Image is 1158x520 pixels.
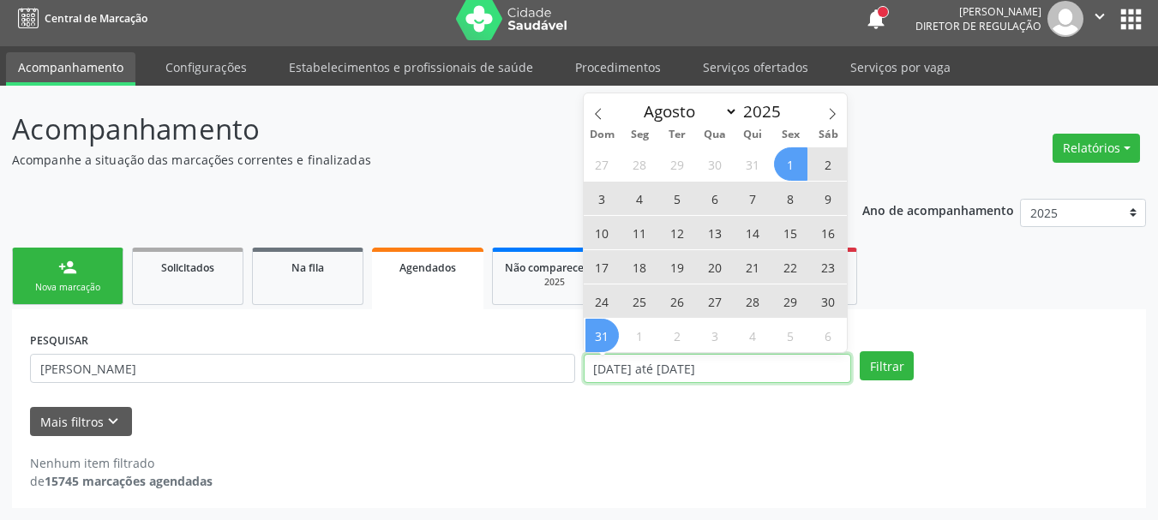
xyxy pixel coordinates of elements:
i:  [1090,7,1109,26]
span: Julho 29, 2025 [661,147,694,181]
span: Qui [734,129,771,140]
span: Agosto 31, 2025 [585,319,619,352]
span: Agosto 25, 2025 [623,284,657,318]
span: Agosto 15, 2025 [774,216,807,249]
span: Julho 28, 2025 [623,147,657,181]
span: Agosto 14, 2025 [736,216,770,249]
div: [PERSON_NAME] [915,4,1041,19]
span: Agosto 13, 2025 [699,216,732,249]
span: Agosto 2, 2025 [812,147,845,181]
span: Agosto 17, 2025 [585,250,619,284]
span: Agosto 16, 2025 [812,216,845,249]
button: Mais filtroskeyboard_arrow_down [30,407,132,437]
span: Não compareceram [505,260,604,275]
div: person_add [58,258,77,277]
div: 2025 [505,276,604,289]
p: Ano de acompanhamento [862,199,1014,220]
span: Agosto 24, 2025 [585,284,619,318]
span: Sex [771,129,809,140]
span: Setembro 5, 2025 [774,319,807,352]
a: Central de Marcação [12,4,147,33]
p: Acompanhamento [12,108,806,151]
a: Acompanhamento [6,52,135,86]
a: Serviços ofertados [691,52,820,82]
span: Dom [584,129,621,140]
span: Qua [696,129,734,140]
input: Nome, CNS [30,354,575,383]
span: Julho 27, 2025 [585,147,619,181]
i: keyboard_arrow_down [104,412,123,431]
span: Agosto 6, 2025 [699,182,732,215]
span: Agosto 10, 2025 [585,216,619,249]
button: Relatórios [1053,134,1140,163]
input: Year [738,100,795,123]
img: img [1047,1,1083,37]
button: Filtrar [860,351,914,380]
p: Acompanhe a situação das marcações correntes e finalizadas [12,151,806,169]
span: Agosto 23, 2025 [812,250,845,284]
a: Procedimentos [563,52,673,82]
span: Sáb [809,129,847,140]
button:  [1083,1,1116,37]
span: Setembro 6, 2025 [812,319,845,352]
span: Ter [658,129,696,140]
span: Agosto 28, 2025 [736,284,770,318]
span: Setembro 1, 2025 [623,319,657,352]
span: Agosto 11, 2025 [623,216,657,249]
span: Diretor de regulação [915,19,1041,33]
span: Agosto 22, 2025 [774,250,807,284]
button: apps [1116,4,1146,34]
span: Julho 30, 2025 [699,147,732,181]
span: Agosto 1, 2025 [774,147,807,181]
span: Agosto 20, 2025 [699,250,732,284]
span: Setembro 2, 2025 [661,319,694,352]
span: Agosto 8, 2025 [774,182,807,215]
a: Estabelecimentos e profissionais de saúde [277,52,545,82]
span: Agosto 29, 2025 [774,284,807,318]
span: Agosto 7, 2025 [736,182,770,215]
span: Central de Marcação [45,11,147,26]
span: Agosto 5, 2025 [661,182,694,215]
strong: 15745 marcações agendadas [45,473,213,489]
span: Agosto 12, 2025 [661,216,694,249]
label: PESQUISAR [30,327,88,354]
span: Agosto 9, 2025 [812,182,845,215]
span: Na fila [291,260,324,275]
input: Selecione um intervalo [584,354,852,383]
a: Serviços por vaga [838,52,963,82]
span: Agosto 4, 2025 [623,182,657,215]
button: notifications [864,7,888,31]
span: Agosto 21, 2025 [736,250,770,284]
div: Nova marcação [25,281,111,294]
span: Seg [621,129,658,140]
select: Month [636,99,739,123]
div: Nenhum item filtrado [30,454,213,472]
span: Julho 31, 2025 [736,147,770,181]
a: Configurações [153,52,259,82]
span: Agosto 19, 2025 [661,250,694,284]
span: Agosto 27, 2025 [699,284,732,318]
span: Agosto 3, 2025 [585,182,619,215]
span: Setembro 3, 2025 [699,319,732,352]
div: de [30,472,213,490]
span: Solicitados [161,260,214,275]
span: Agendados [399,260,456,275]
span: Agosto 30, 2025 [812,284,845,318]
span: Agosto 18, 2025 [623,250,657,284]
span: Agosto 26, 2025 [661,284,694,318]
span: Setembro 4, 2025 [736,319,770,352]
